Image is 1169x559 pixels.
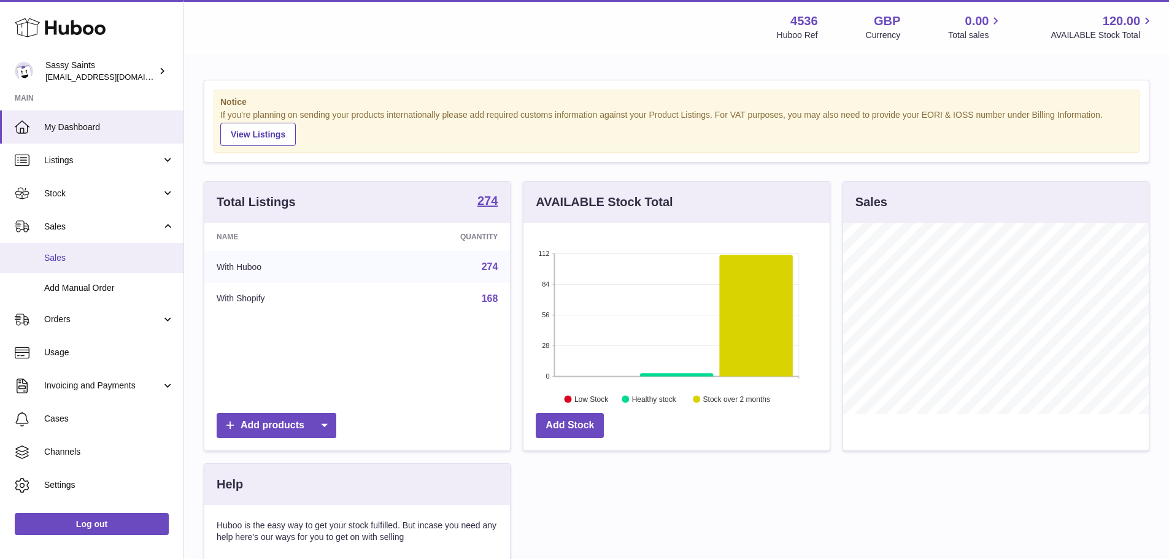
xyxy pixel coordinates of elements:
[482,261,498,272] a: 274
[204,251,369,283] td: With Huboo
[217,476,243,493] h3: Help
[220,96,1133,108] strong: Notice
[855,194,887,210] h3: Sales
[217,520,498,543] p: Huboo is the easy way to get your stock fulfilled. But incase you need any help here's our ways f...
[44,221,161,233] span: Sales
[44,479,174,491] span: Settings
[44,413,174,425] span: Cases
[632,395,677,403] text: Healthy stock
[44,121,174,133] span: My Dashboard
[204,223,369,251] th: Name
[15,62,33,80] img: internalAdmin-4536@internal.huboo.com
[44,380,161,391] span: Invoicing and Payments
[15,513,169,535] a: Log out
[220,109,1133,146] div: If you're planning on sending your products internationally please add required customs informati...
[482,293,498,304] a: 168
[477,195,498,207] strong: 274
[703,395,770,403] text: Stock over 2 months
[536,194,673,210] h3: AVAILABLE Stock Total
[542,311,550,318] text: 56
[536,413,604,438] a: Add Stock
[44,347,174,358] span: Usage
[217,413,336,438] a: Add products
[542,280,550,288] text: 84
[1051,13,1154,41] a: 120.00 AVAILABLE Stock Total
[45,60,156,83] div: Sassy Saints
[542,342,550,349] text: 28
[369,223,511,251] th: Quantity
[217,194,296,210] h3: Total Listings
[1051,29,1154,41] span: AVAILABLE Stock Total
[1103,13,1140,29] span: 120.00
[44,155,161,166] span: Listings
[948,13,1003,41] a: 0.00 Total sales
[44,314,161,325] span: Orders
[45,72,180,82] span: [EMAIL_ADDRESS][DOMAIN_NAME]
[220,123,296,146] a: View Listings
[965,13,989,29] span: 0.00
[538,250,549,257] text: 112
[866,29,901,41] div: Currency
[477,195,498,209] a: 274
[44,446,174,458] span: Channels
[948,29,1003,41] span: Total sales
[777,29,818,41] div: Huboo Ref
[790,13,818,29] strong: 4536
[546,372,550,380] text: 0
[44,252,174,264] span: Sales
[574,395,609,403] text: Low Stock
[44,188,161,199] span: Stock
[874,13,900,29] strong: GBP
[204,283,369,315] td: With Shopify
[44,282,174,294] span: Add Manual Order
